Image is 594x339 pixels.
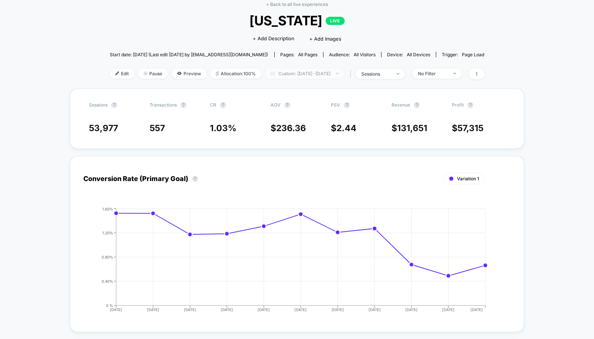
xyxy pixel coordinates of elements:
[138,69,168,79] span: Pause
[220,102,226,108] button: ?
[102,230,113,235] tspan: 1.20%
[407,52,430,57] span: all devices
[457,176,479,181] span: Variation 1
[442,307,454,312] tspan: [DATE]
[110,52,268,57] span: Start date: [DATE] (Last edit [DATE] by [EMAIL_ADDRESS][DOMAIN_NAME])
[106,303,113,307] tspan: 0 %
[397,123,427,133] span: 131,651
[298,52,317,57] span: all pages
[326,17,344,25] p: LIVE
[210,69,261,79] span: Allocation: 100%
[453,73,456,74] img: end
[336,123,357,133] span: 2.44
[266,1,328,7] a: < Back to all live experiences
[354,52,376,57] span: All Visitors
[294,307,307,312] tspan: [DATE]
[258,307,270,312] tspan: [DATE]
[452,102,464,108] span: Profit
[452,123,483,133] span: $
[102,254,113,259] tspan: 0.80%
[271,123,306,133] span: $
[192,176,198,182] button: ?
[89,123,118,133] span: 53,977
[265,69,344,79] span: Custom: [DATE] - [DATE]
[462,52,484,57] span: Page Load
[216,72,219,76] img: rebalance
[271,72,275,75] img: calendar
[276,123,306,133] span: 236.36
[284,102,290,108] button: ?
[392,123,427,133] span: $
[336,73,339,74] img: end
[392,102,410,108] span: Revenue
[348,69,356,79] span: |
[361,71,391,77] div: sessions
[470,307,483,312] tspan: [DATE]
[110,69,134,79] span: Edit
[221,307,233,312] tspan: [DATE]
[332,307,344,312] tspan: [DATE]
[144,72,147,75] img: end
[405,307,418,312] tspan: [DATE]
[309,36,341,42] span: + Add Images
[271,102,281,108] span: AOV
[110,307,122,312] tspan: [DATE]
[418,71,448,76] div: No Filter
[442,52,484,57] div: Trigger:
[181,102,186,108] button: ?
[280,52,317,57] div: Pages:
[76,207,503,319] div: CONVERSION_RATE
[210,102,216,108] span: CR
[128,13,466,28] span: [US_STATE]
[331,123,357,133] span: $
[331,102,340,108] span: PSV
[147,307,159,312] tspan: [DATE]
[253,35,294,42] span: + Add Description
[102,279,113,283] tspan: 0.40%
[467,102,473,108] button: ?
[150,123,165,133] span: 557
[172,69,207,79] span: Preview
[457,123,483,133] span: 57,315
[210,123,236,133] span: 1.03 %
[368,307,381,312] tspan: [DATE]
[184,307,196,312] tspan: [DATE]
[397,73,399,75] img: end
[89,102,108,108] span: Sessions
[329,52,376,57] div: Audience:
[344,102,350,108] button: ?
[111,102,117,108] button: ?
[115,72,119,75] img: edit
[150,102,177,108] span: Transactions
[102,206,113,211] tspan: 1.60%
[414,102,420,108] button: ?
[381,52,436,57] span: Device:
